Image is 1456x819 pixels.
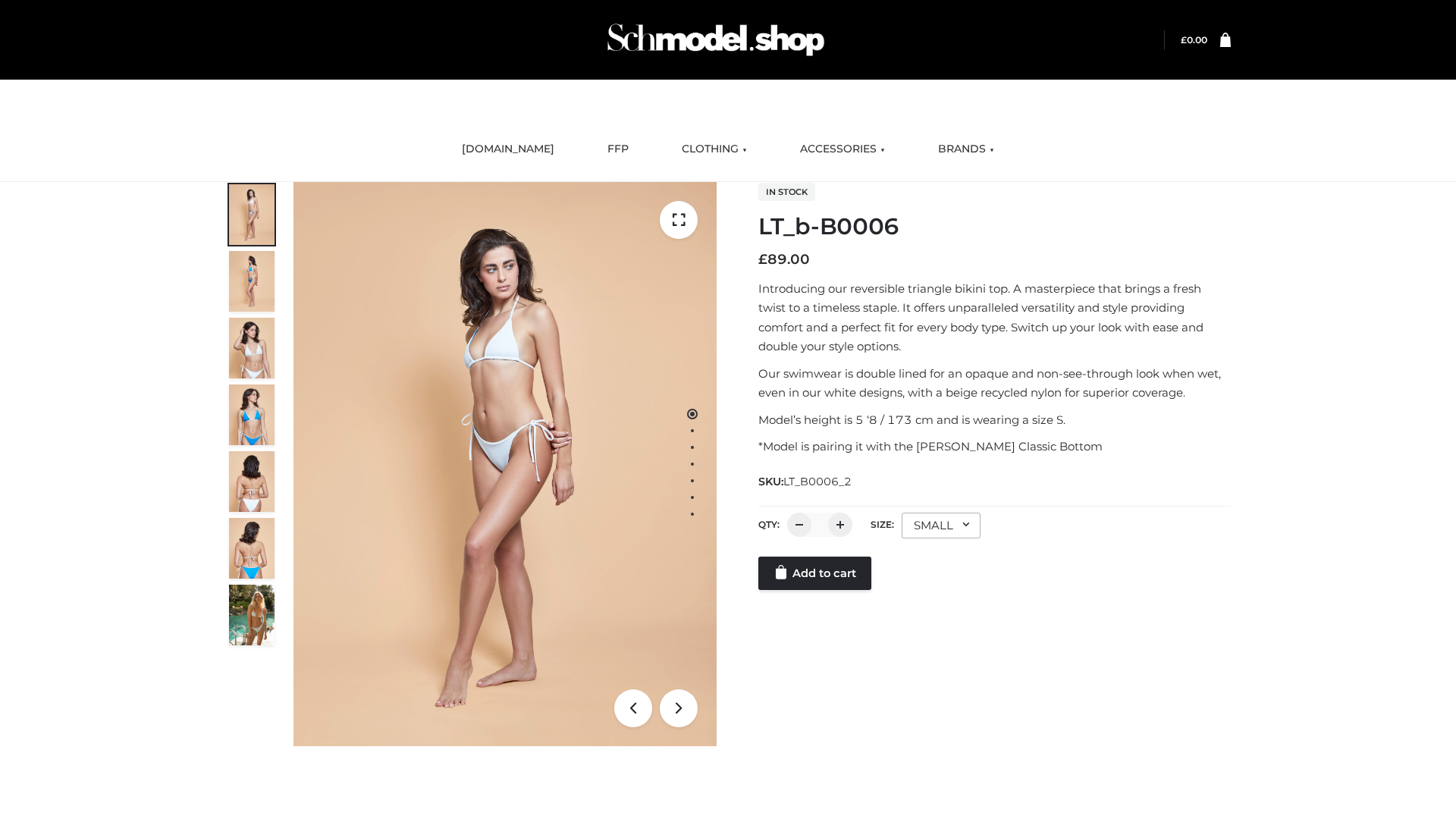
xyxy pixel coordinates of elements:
[758,251,810,268] bdi: 89.00
[450,133,566,166] a: [DOMAIN_NAME]
[758,279,1231,356] p: Introducing our reversible triangle bikini top. A masterpiece that brings a fresh twist to a time...
[229,451,275,512] img: ArielClassicBikiniTop_CloudNine_AzureSky_OW114ECO_7-scaled.jpg
[927,133,1006,166] a: BRANDS
[229,384,275,445] img: ArielClassicBikiniTop_CloudNine_AzureSky_OW114ECO_4-scaled.jpg
[871,519,894,530] label: Size:
[758,251,767,268] span: £
[758,410,1231,430] p: Model’s height is 5 ‘8 / 173 cm and is wearing a size S.
[670,133,758,166] a: CLOTHING
[758,183,815,201] span: In stock
[229,184,275,245] img: ArielClassicBikiniTop_CloudNine_AzureSky_OW114ECO_1-scaled.jpg
[293,182,717,746] img: LT_b-B0006
[1181,34,1207,45] a: £0.00
[596,133,640,166] a: FFP
[758,557,871,590] a: Add to cart
[758,213,1231,240] h1: LT_b-B0006
[783,475,852,488] span: LT_B0006_2
[229,318,275,378] img: ArielClassicBikiniTop_CloudNine_AzureSky_OW114ECO_3-scaled.jpg
[758,472,853,491] span: SKU:
[229,585,275,645] img: Arieltop_CloudNine_AzureSky2.jpg
[789,133,896,166] a: ACCESSORIES
[229,518,275,579] img: ArielClassicBikiniTop_CloudNine_AzureSky_OW114ECO_8-scaled.jpg
[758,437,1231,457] p: *Model is pairing it with the [PERSON_NAME] Classic Bottom
[902,513,981,538] div: SMALL
[602,10,830,70] img: Schmodel Admin 964
[1181,34,1207,45] bdi: 0.00
[758,364,1231,403] p: Our swimwear is double lined for an opaque and non-see-through look when wet, even in our white d...
[1181,34,1187,45] span: £
[758,519,780,530] label: QTY:
[229,251,275,312] img: ArielClassicBikiniTop_CloudNine_AzureSky_OW114ECO_2-scaled.jpg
